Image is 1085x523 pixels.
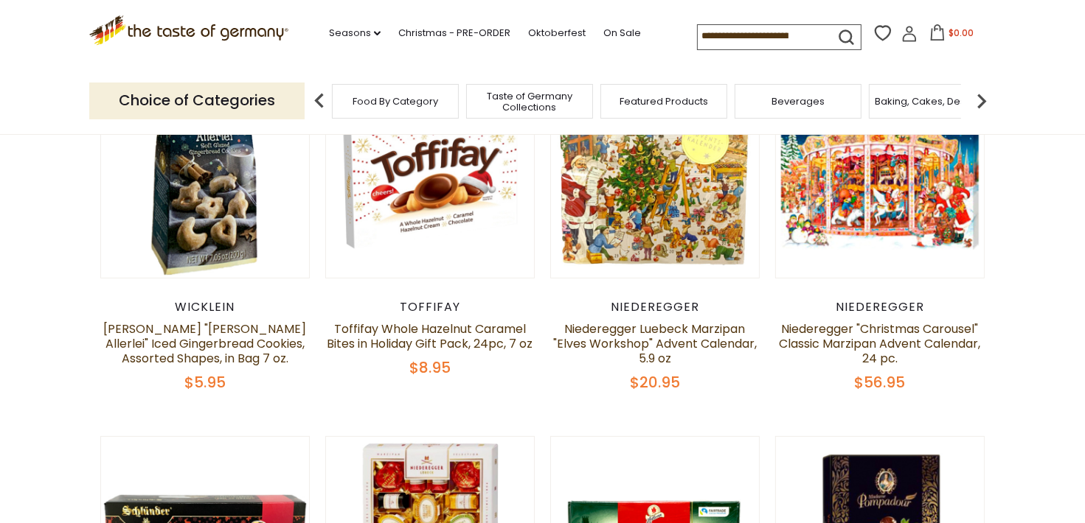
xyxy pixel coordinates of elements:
a: Oktoberfest [528,25,586,41]
a: Taste of Germany Collections [471,91,589,113]
a: Niederegger Luebeck Marzipan "Elves Workshop" Advent Calendar, 5.9 oz [553,320,757,367]
a: Seasons [329,25,381,41]
span: $8.95 [409,357,451,378]
a: Baking, Cakes, Desserts [876,96,990,107]
a: Beverages [772,96,825,107]
span: $20.95 [630,372,680,393]
div: Niederegger [550,300,760,315]
img: Wicklein "Nuernberger Allerlei" Iced Gingerbread Cookies, Assorted Shapes, in Bag 7 oz. [101,69,310,278]
a: Christmas - PRE-ORDER [398,25,510,41]
button: $0.00 [921,24,983,46]
span: $56.95 [855,372,906,393]
img: Niederegger Luebeck Marzipan "Elves Workshop" Advent Calendar, 5.9 oz [551,69,760,278]
div: Wicklein [100,300,311,315]
img: next arrow [967,86,996,116]
p: Choice of Categories [89,83,305,119]
div: Niederegger [775,300,985,315]
span: $0.00 [949,27,974,39]
span: $5.95 [184,372,226,393]
a: On Sale [603,25,641,41]
a: [PERSON_NAME] "[PERSON_NAME] Allerlei" Iced Gingerbread Cookies, Assorted Shapes, in Bag 7 oz. [103,320,306,367]
a: Featured Products [620,96,708,107]
img: previous arrow [305,86,334,116]
a: Toffifay Whole Hazelnut Caramel Bites in Holiday Gift Pack, 24pc, 7 oz [327,320,533,352]
a: Niederegger "Christmas Carousel" Classic Marzipan Advent Calendar, 24 pc. [780,320,981,367]
img: Toffifay Whole Hazelnut Caramel Bites in Holiday Gift Pack, 24pc, 7 oz [326,69,535,278]
div: Toffifay [325,300,535,315]
img: Niederegger "Christmas Carousel" Classic Marzipan Advent Calendar, 24 pc. [776,69,985,278]
a: Food By Category [353,96,438,107]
